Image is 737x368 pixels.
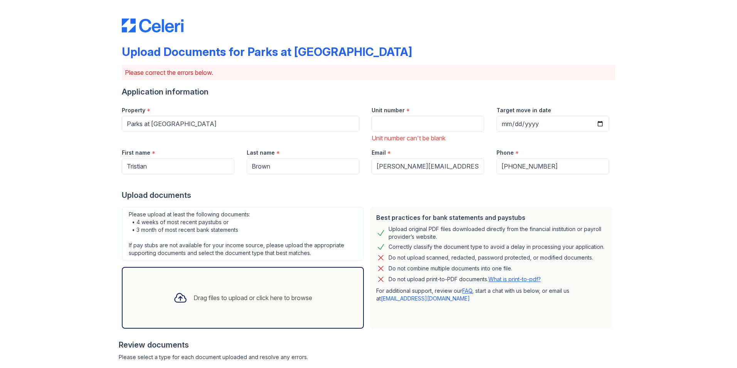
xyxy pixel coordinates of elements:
label: Property [122,106,145,114]
p: Please correct the errors below. [125,68,612,77]
label: Email [372,149,386,157]
div: Do not combine multiple documents into one file. [389,264,512,273]
label: Target move in date [496,106,551,114]
label: Unit number [372,106,405,114]
div: Upload documents [122,190,615,201]
label: First name [122,149,150,157]
p: Do not upload print-to-PDF documents. [389,275,541,283]
div: Do not upload scanned, redacted, password protected, or modified documents. [389,253,593,262]
a: FAQ [462,287,472,294]
div: Drag files to upload or click here to browse [194,293,312,302]
a: [EMAIL_ADDRESS][DOMAIN_NAME] [381,295,470,302]
div: Review documents [119,339,615,350]
div: Upload Documents for Parks at [GEOGRAPHIC_DATA] [122,45,412,59]
label: Last name [247,149,275,157]
img: CE_Logo_Blue-a8612792a0a2168367f1c8372b55b34899dd931a85d93a1a3d3e32e68fde9ad4.png [122,19,183,32]
a: What is print-to-pdf? [488,276,541,282]
div: Please select a type for each document uploaded and resolve any errors. [119,353,615,361]
div: Unit number can't be blank [372,133,484,143]
div: Application information [122,86,615,97]
label: Phone [496,149,514,157]
div: Correctly classify the document type to avoid a delay in processing your application. [389,242,604,252]
div: Best practices for bank statements and paystubs [376,213,606,222]
div: Please upload at least the following documents: • 4 weeks of most recent paystubs or • 3 month of... [122,207,364,261]
p: For additional support, review our , start a chat with us below, or email us at [376,287,606,302]
div: Upload original PDF files downloaded directly from the financial institution or payroll provider’... [389,225,606,241]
